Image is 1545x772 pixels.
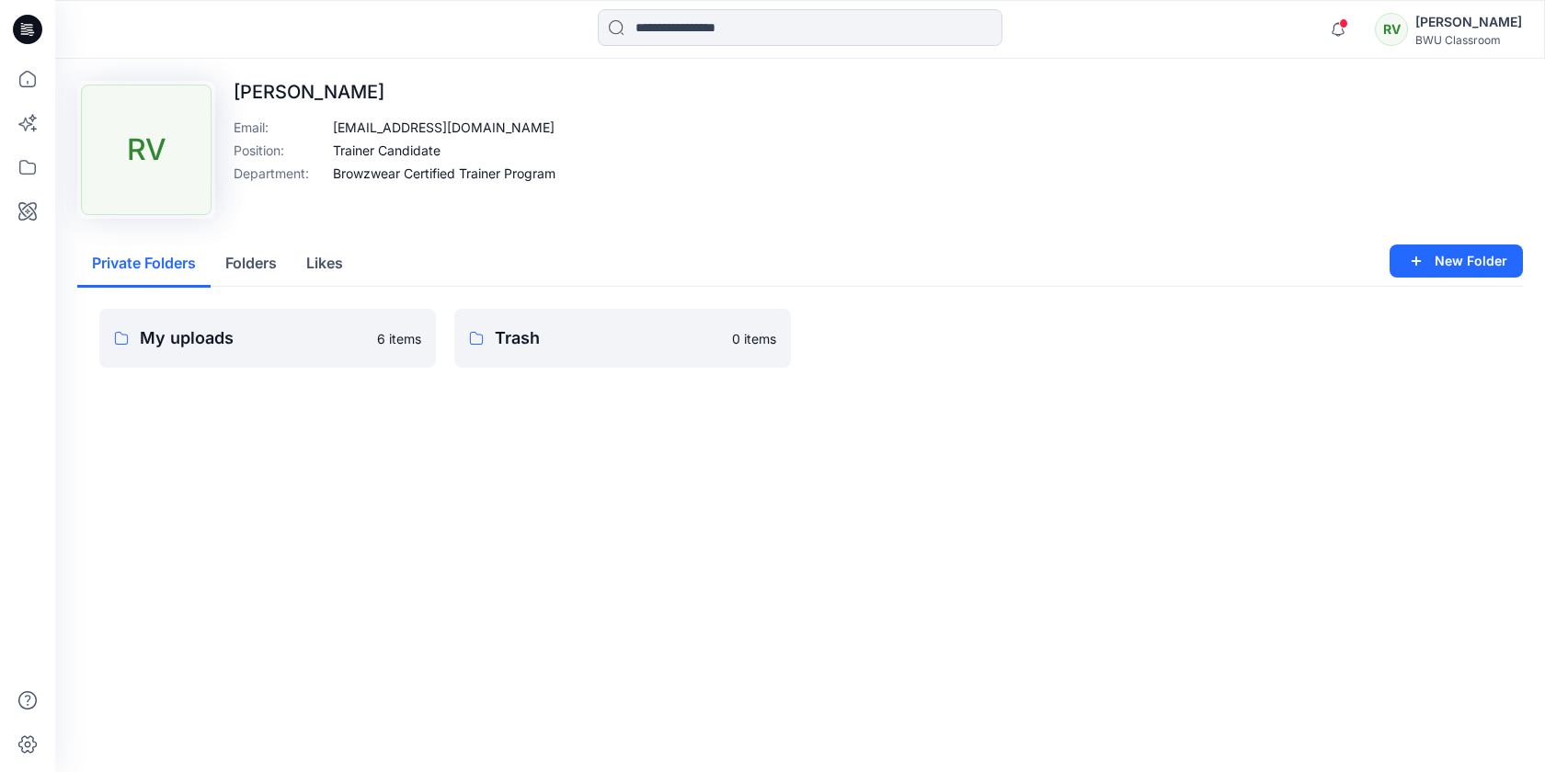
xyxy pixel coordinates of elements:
[1415,33,1522,47] div: BWU Classroom
[211,241,292,288] button: Folders
[1375,13,1408,46] div: RV
[1415,11,1522,33] div: [PERSON_NAME]
[81,85,212,215] div: RV
[495,325,721,351] p: Trash
[333,141,441,160] p: Trainer Candidate
[99,309,436,368] a: My uploads6 items
[732,329,776,348] p: 0 items
[234,164,326,183] p: Department :
[377,329,421,348] p: 6 items
[333,164,555,183] p: Browzwear Certified Trainer Program
[234,81,555,103] p: [PERSON_NAME]
[292,241,358,288] button: Likes
[234,118,326,137] p: Email :
[333,118,555,137] p: [EMAIL_ADDRESS][DOMAIN_NAME]
[77,241,211,288] button: Private Folders
[454,309,791,368] a: Trash0 items
[140,325,366,351] p: My uploads
[234,141,326,160] p: Position :
[1390,244,1523,278] button: New Folder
